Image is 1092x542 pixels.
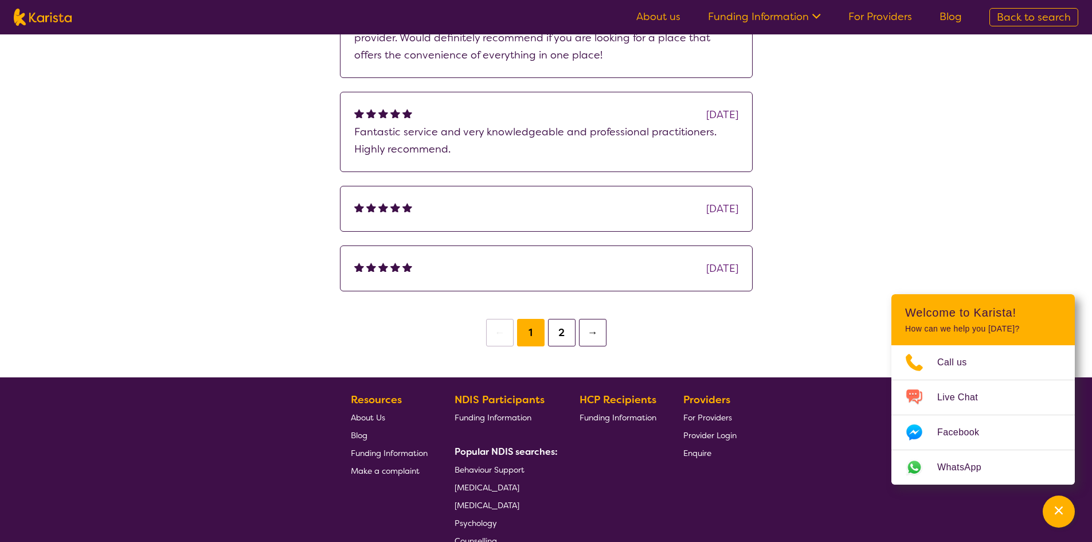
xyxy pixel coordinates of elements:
span: Enquire [683,448,711,458]
button: 2 [548,319,576,346]
a: Psychology [455,514,553,532]
a: Funding Information [455,408,553,426]
img: fullstar [366,262,376,272]
span: Live Chat [937,389,992,406]
span: Facebook [937,424,993,441]
img: fullstar [402,108,412,118]
b: NDIS Participants [455,393,545,407]
span: WhatsApp [937,459,995,476]
a: Funding Information [580,408,656,426]
a: Blog [940,10,962,24]
span: Back to search [997,10,1071,24]
img: fullstar [378,108,388,118]
ul: Choose channel [891,345,1075,485]
a: Web link opens in a new tab. [891,450,1075,485]
span: Psychology [455,518,497,528]
img: fullstar [354,262,364,272]
img: fullstar [366,202,376,212]
span: [MEDICAL_DATA] [455,482,519,493]
img: fullstar [354,108,364,118]
a: About Us [351,408,428,426]
a: Funding Information [708,10,821,24]
img: fullstar [378,262,388,272]
b: Providers [683,393,730,407]
a: Blog [351,426,428,444]
span: Blog [351,430,367,440]
img: Karista logo [14,9,72,26]
a: Enquire [683,444,737,462]
h2: Welcome to Karista! [905,306,1061,319]
div: Channel Menu [891,294,1075,485]
a: Back to search [989,8,1078,26]
div: [DATE] [706,106,738,123]
button: 1 [517,319,545,346]
a: For Providers [683,408,737,426]
img: fullstar [402,262,412,272]
img: fullstar [390,202,400,212]
span: Call us [937,354,981,371]
span: Make a complaint [351,466,420,476]
a: [MEDICAL_DATA] [455,478,553,496]
p: Fantastic service and very knowledgeable and professional practitioners. Highly recommend. [354,123,738,158]
span: About Us [351,412,385,423]
a: Funding Information [351,444,428,462]
span: [MEDICAL_DATA] [455,500,519,510]
img: fullstar [378,202,388,212]
img: fullstar [402,202,412,212]
span: Funding Information [455,412,531,423]
a: About us [636,10,680,24]
a: Provider Login [683,426,737,444]
img: fullstar [390,108,400,118]
span: Provider Login [683,430,737,440]
img: fullstar [366,108,376,118]
a: For Providers [848,10,912,24]
b: Resources [351,393,402,407]
p: How can we help you [DATE]? [905,324,1061,334]
b: Popular NDIS searches: [455,446,558,458]
div: [DATE] [706,260,738,277]
button: → [579,319,606,346]
span: Funding Information [351,448,428,458]
span: For Providers [683,412,732,423]
a: Make a complaint [351,462,428,479]
b: HCP Recipients [580,393,656,407]
span: Funding Information [580,412,656,423]
a: [MEDICAL_DATA] [455,496,553,514]
img: fullstar [354,202,364,212]
button: ← [486,319,514,346]
span: Behaviour Support [455,465,525,475]
a: Behaviour Support [455,461,553,478]
button: Channel Menu [1043,496,1075,528]
img: fullstar [390,262,400,272]
div: [DATE] [706,200,738,217]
